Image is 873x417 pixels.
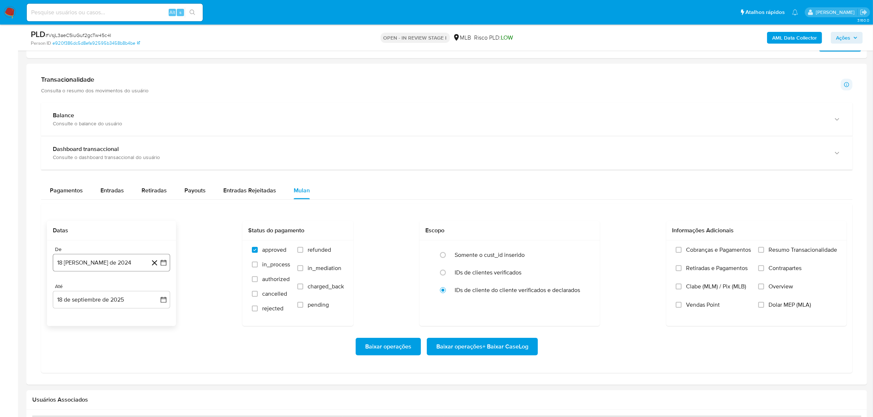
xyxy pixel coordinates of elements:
[857,17,869,23] span: 3.160.0
[381,33,450,43] p: OPEN - IN REVIEW STAGE I
[501,33,513,42] span: LOW
[453,34,472,42] div: MLB
[185,7,200,18] button: search-icon
[836,32,850,44] span: Ações
[27,8,203,17] input: Pesquise usuários ou casos...
[179,9,181,16] span: s
[52,40,140,47] a: e920f386dc5d8efa92595b3458b8b4be
[31,28,45,40] b: PLD
[824,41,856,51] span: Novo Contato
[474,34,513,42] span: Risco PLD:
[45,32,111,39] span: # VsjL3aeC5iuGuf2gcTw45c4I
[31,40,51,47] b: Person ID
[32,396,861,403] h2: Usuários Associados
[792,9,798,15] a: Notificações
[767,32,822,44] button: AML Data Collector
[816,9,857,16] p: jhonata.costa@mercadolivre.com
[772,32,817,44] b: AML Data Collector
[860,8,868,16] a: Sair
[169,9,175,16] span: Alt
[745,8,785,16] span: Atalhos rápidos
[831,32,863,44] button: Ações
